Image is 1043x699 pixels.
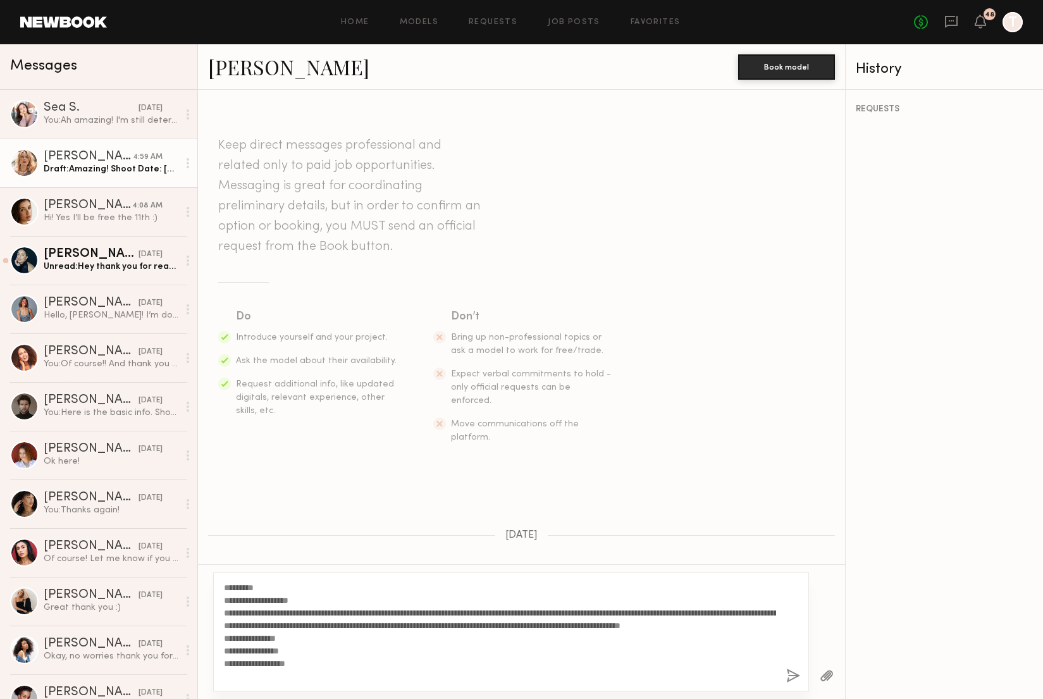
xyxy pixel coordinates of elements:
[218,135,484,257] header: Keep direct messages professional and related only to paid job opportunities. Messaging is great ...
[139,102,163,114] div: [DATE]
[451,333,603,355] span: Bring up non-professional topics or ask a model to work for free/trade.
[44,114,178,127] div: You: Ah amazing! I'm still determining the start time with the team, but please reserve the date....
[208,53,369,80] a: [PERSON_NAME]
[505,530,538,541] span: [DATE]
[738,61,835,71] a: Book model
[139,638,163,650] div: [DATE]
[44,199,132,212] div: [PERSON_NAME]
[44,443,139,455] div: [PERSON_NAME]
[738,54,835,80] button: Book model
[44,602,178,614] div: Great thank you :)
[139,687,163,699] div: [DATE]
[139,249,163,261] div: [DATE]
[451,370,611,405] span: Expect verbal commitments to hold - only official requests can be enforced.
[1003,12,1023,32] a: T
[44,638,139,650] div: [PERSON_NAME]
[139,541,163,553] div: [DATE]
[44,248,139,261] div: [PERSON_NAME]
[451,308,613,326] div: Don’t
[236,333,388,342] span: Introduce yourself and your project.
[44,297,139,309] div: [PERSON_NAME]
[44,589,139,602] div: [PERSON_NAME]
[44,492,139,504] div: [PERSON_NAME]
[44,212,178,224] div: Hi! Yes I’ll be free the 11th :)
[44,102,139,114] div: Sea S.
[44,650,178,662] div: Okay, no worries thank you for letting me know! :)
[44,345,139,358] div: [PERSON_NAME]
[139,346,163,358] div: [DATE]
[44,394,139,407] div: [PERSON_NAME]
[44,309,178,321] div: Hello, [PERSON_NAME]! I’m downloading these 6 photos, and will add your photo credit before posti...
[133,151,163,163] div: 4:59 AM
[44,163,178,175] div: Draft: Amazing! Shoot Date: [DATE] Location:
[44,553,178,565] div: Of course! Let me know if you can approve the hours I submitted [DATE] :)
[132,200,163,212] div: 4:08 AM
[469,18,517,27] a: Requests
[44,686,139,699] div: [PERSON_NAME]
[139,443,163,455] div: [DATE]
[856,105,1033,114] div: REQUESTS
[44,151,133,163] div: [PERSON_NAME]
[10,59,77,73] span: Messages
[985,11,994,18] div: 48
[44,540,139,553] div: [PERSON_NAME]
[44,407,178,419] div: You: Here is the basic info. Shoot Date: [DATE] Location: DTLA starting near the [PERSON_NAME][GE...
[341,18,369,27] a: Home
[139,590,163,602] div: [DATE]
[631,18,681,27] a: Favorites
[44,455,178,467] div: Ok here!
[548,18,600,27] a: Job Posts
[856,62,1033,77] div: History
[451,420,579,442] span: Move communications off the platform.
[139,492,163,504] div: [DATE]
[44,358,178,370] div: You: Of course!! And thank you so much for the amazing work :)
[139,395,163,407] div: [DATE]
[236,357,397,365] span: Ask the model about their availability.
[44,261,178,273] div: Unread: Hey thank you for reaching out! I’m available those both dates 🙏🏽
[236,308,398,326] div: Do
[236,380,394,415] span: Request additional info, like updated digitals, relevant experience, other skills, etc.
[44,504,178,516] div: You: Thanks again!
[400,18,438,27] a: Models
[139,297,163,309] div: [DATE]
